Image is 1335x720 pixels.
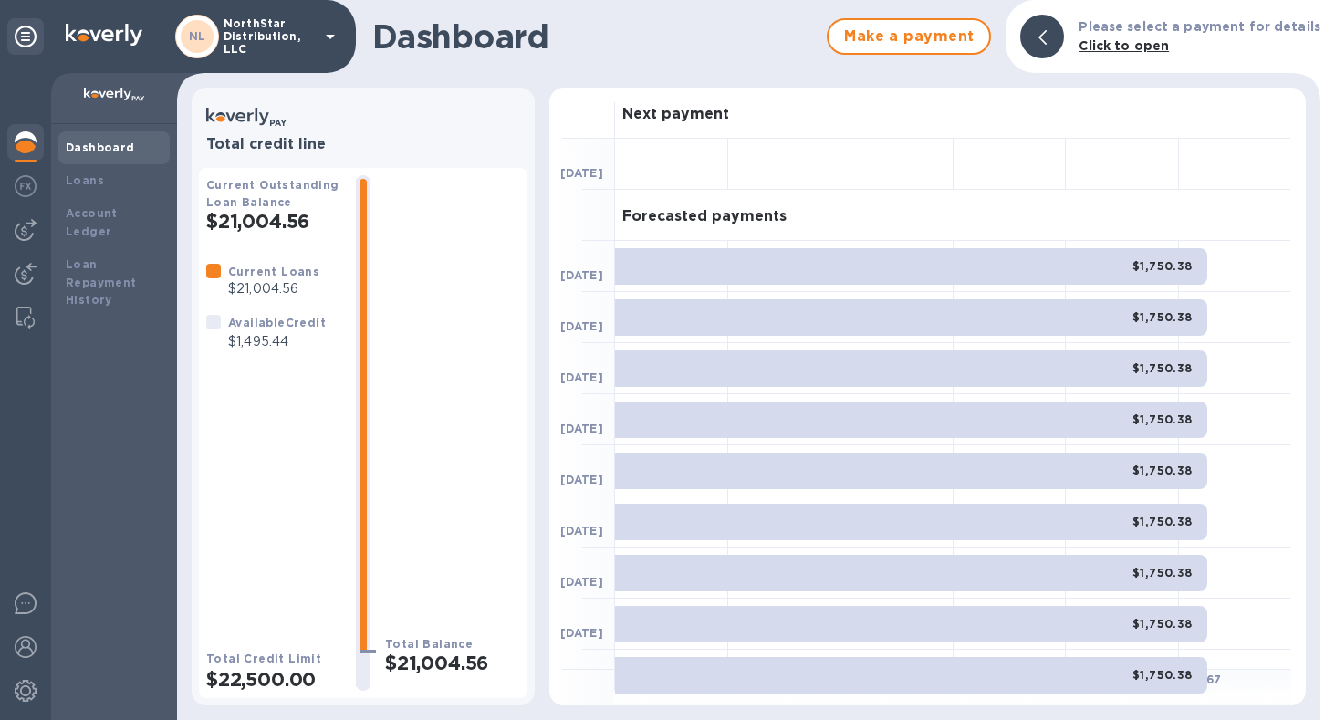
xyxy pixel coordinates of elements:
b: $1,750.38 [1132,361,1193,375]
h3: Total credit line [206,136,520,153]
b: [DATE] [560,524,603,537]
b: [DATE] [560,166,603,180]
img: Logo [66,24,142,46]
b: Account Ledger [66,206,118,238]
h2: $21,004.56 [385,652,520,674]
b: [DATE] [560,319,603,333]
b: Loan Repayment History [66,257,137,308]
b: NL [189,29,206,43]
p: $21,004.56 [228,279,319,298]
b: $1,750.38 [1132,310,1193,324]
b: $1,750.38 [1132,566,1193,579]
b: $1,750.38 [1132,259,1193,273]
b: Loans [66,173,104,187]
b: [DATE] [560,626,603,640]
b: Click to open [1079,38,1169,53]
b: $1,750.38 [1132,464,1193,477]
b: [DATE] [560,473,603,486]
button: Make a payment [827,18,991,55]
img: Foreign exchange [15,175,37,197]
span: Make a payment [843,26,975,47]
h2: $22,500.00 [206,668,341,691]
b: Current Outstanding Loan Balance [206,178,339,209]
div: Unpin categories [7,18,44,55]
b: Total Credit Limit [206,652,321,665]
p: $1,495.44 [228,332,326,351]
b: [DATE] [560,370,603,384]
b: [DATE] [560,422,603,435]
h2: $21,004.56 [206,210,341,233]
b: Total Balance [385,637,473,651]
b: Available Credit [228,316,326,329]
b: Current Loans [228,265,319,278]
h3: Next payment [622,106,729,123]
b: Please select a payment for details [1079,19,1320,34]
b: $1,750.38 [1132,412,1193,426]
b: $1,750.38 [1132,515,1193,528]
p: NorthStar Distribution, LLC [224,17,315,56]
h3: Forecasted payments [622,208,787,225]
b: $1,750.38 [1132,617,1193,631]
b: $1,750.38 [1132,668,1193,682]
h1: Dashboard [372,17,818,56]
b: Dashboard [66,141,135,154]
b: [DATE] [560,268,603,282]
b: [DATE] [560,575,603,589]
